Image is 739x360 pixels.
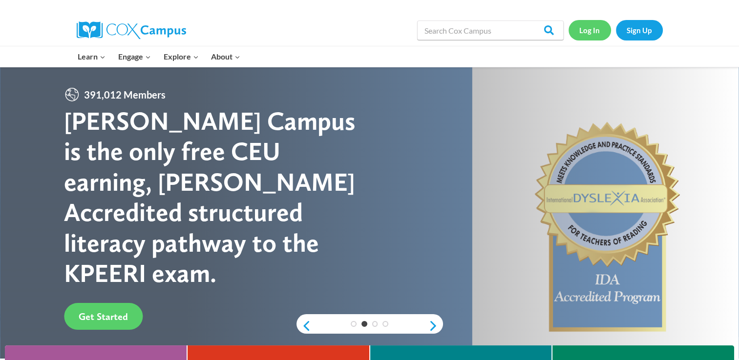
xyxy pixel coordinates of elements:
[64,106,369,288] div: [PERSON_NAME] Campus is the only free CEU earning, [PERSON_NAME] Accredited structured literacy p...
[80,87,169,102] span: 391,012 Members
[79,311,128,322] span: Get Started
[72,46,247,67] nav: Primary Navigation
[569,20,611,40] a: Log In
[296,320,311,332] a: previous
[361,321,367,327] a: 2
[72,46,112,67] button: Child menu of Learn
[205,46,247,67] button: Child menu of About
[296,316,443,336] div: content slider buttons
[157,46,205,67] button: Child menu of Explore
[382,321,388,327] a: 4
[372,321,378,327] a: 3
[616,20,663,40] a: Sign Up
[64,303,143,330] a: Get Started
[428,320,443,332] a: next
[112,46,157,67] button: Child menu of Engage
[351,321,357,327] a: 1
[569,20,663,40] nav: Secondary Navigation
[417,20,564,40] input: Search Cox Campus
[77,21,186,39] img: Cox Campus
